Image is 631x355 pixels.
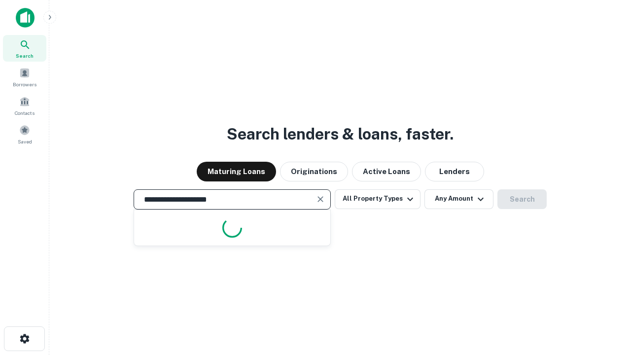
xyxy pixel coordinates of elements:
[3,121,46,147] a: Saved
[3,35,46,62] a: Search
[424,189,493,209] button: Any Amount
[16,8,35,28] img: capitalize-icon.png
[227,122,454,146] h3: Search lenders & loans, faster.
[3,64,46,90] a: Borrowers
[197,162,276,181] button: Maturing Loans
[3,92,46,119] a: Contacts
[314,192,327,206] button: Clear
[16,52,34,60] span: Search
[18,138,32,145] span: Saved
[335,189,421,209] button: All Property Types
[15,109,35,117] span: Contacts
[352,162,421,181] button: Active Loans
[13,80,36,88] span: Borrowers
[280,162,348,181] button: Originations
[425,162,484,181] button: Lenders
[582,276,631,323] iframe: Chat Widget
